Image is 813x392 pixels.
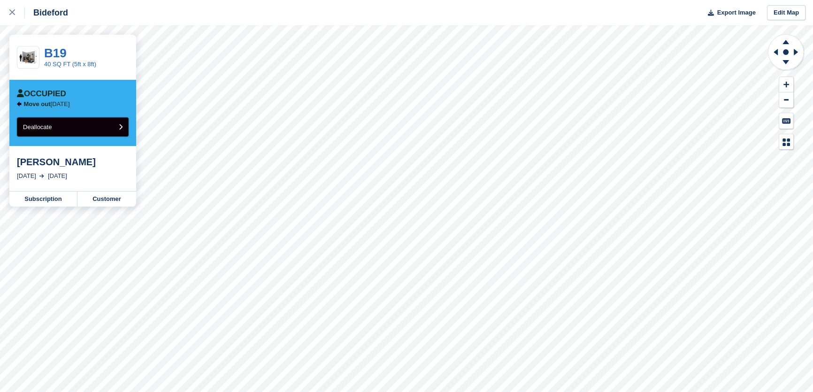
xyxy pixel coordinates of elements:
[17,89,66,99] div: Occupied
[17,156,129,168] div: [PERSON_NAME]
[779,77,793,92] button: Zoom In
[779,113,793,129] button: Keyboard Shortcuts
[702,5,756,21] button: Export Image
[767,5,805,21] a: Edit Map
[24,100,51,108] span: Move out
[17,171,36,181] div: [DATE]
[48,171,67,181] div: [DATE]
[25,7,68,18] div: Bideford
[17,117,129,137] button: Deallocate
[779,134,793,150] button: Map Legend
[17,49,39,66] img: 40-sqft-unit.jpg
[44,61,96,68] a: 40 SQ FT (5ft x 8ft)
[24,100,70,108] p: [DATE]
[39,174,44,178] img: arrow-right-light-icn-cde0832a797a2874e46488d9cf13f60e5c3a73dbe684e267c42b8395dfbc2abf.svg
[17,101,22,107] img: arrow-left-icn-90495f2de72eb5bd0bd1c3c35deca35cc13f817d75bef06ecd7c0b315636ce7e.svg
[717,8,755,17] span: Export Image
[9,192,77,207] a: Subscription
[77,192,136,207] a: Customer
[23,123,52,131] span: Deallocate
[44,46,67,60] a: B19
[779,92,793,108] button: Zoom Out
